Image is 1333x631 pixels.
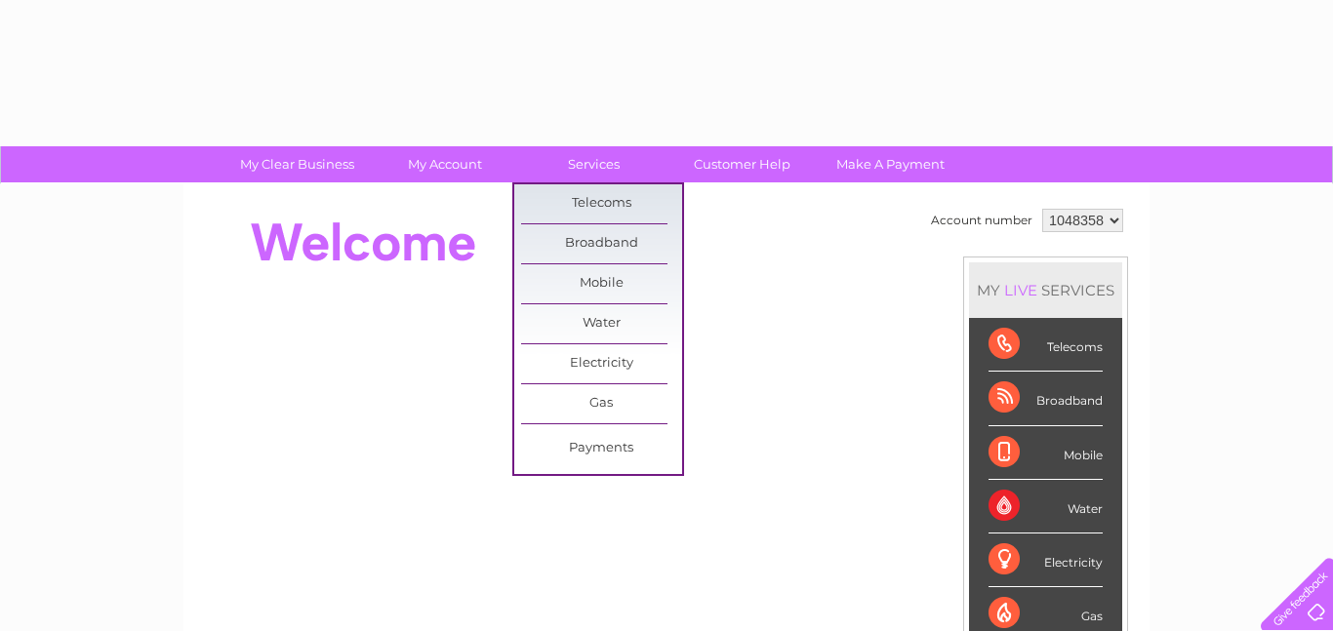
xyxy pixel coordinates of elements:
a: Electricity [521,344,682,383]
div: Telecoms [989,318,1103,372]
div: LIVE [1000,281,1041,299]
a: Payments [521,429,682,468]
a: Make A Payment [810,146,971,182]
a: Broadband [521,224,682,263]
div: Electricity [989,533,1103,587]
a: Mobile [521,264,682,303]
a: My Account [365,146,526,182]
a: Gas [521,384,682,423]
a: Customer Help [662,146,823,182]
div: Mobile [989,426,1103,480]
a: Water [521,304,682,343]
a: Telecoms [521,184,682,223]
a: My Clear Business [217,146,378,182]
div: Broadband [989,372,1103,425]
td: Account number [926,204,1037,237]
div: Water [989,480,1103,533]
a: Services [513,146,674,182]
div: MY SERVICES [969,262,1122,318]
